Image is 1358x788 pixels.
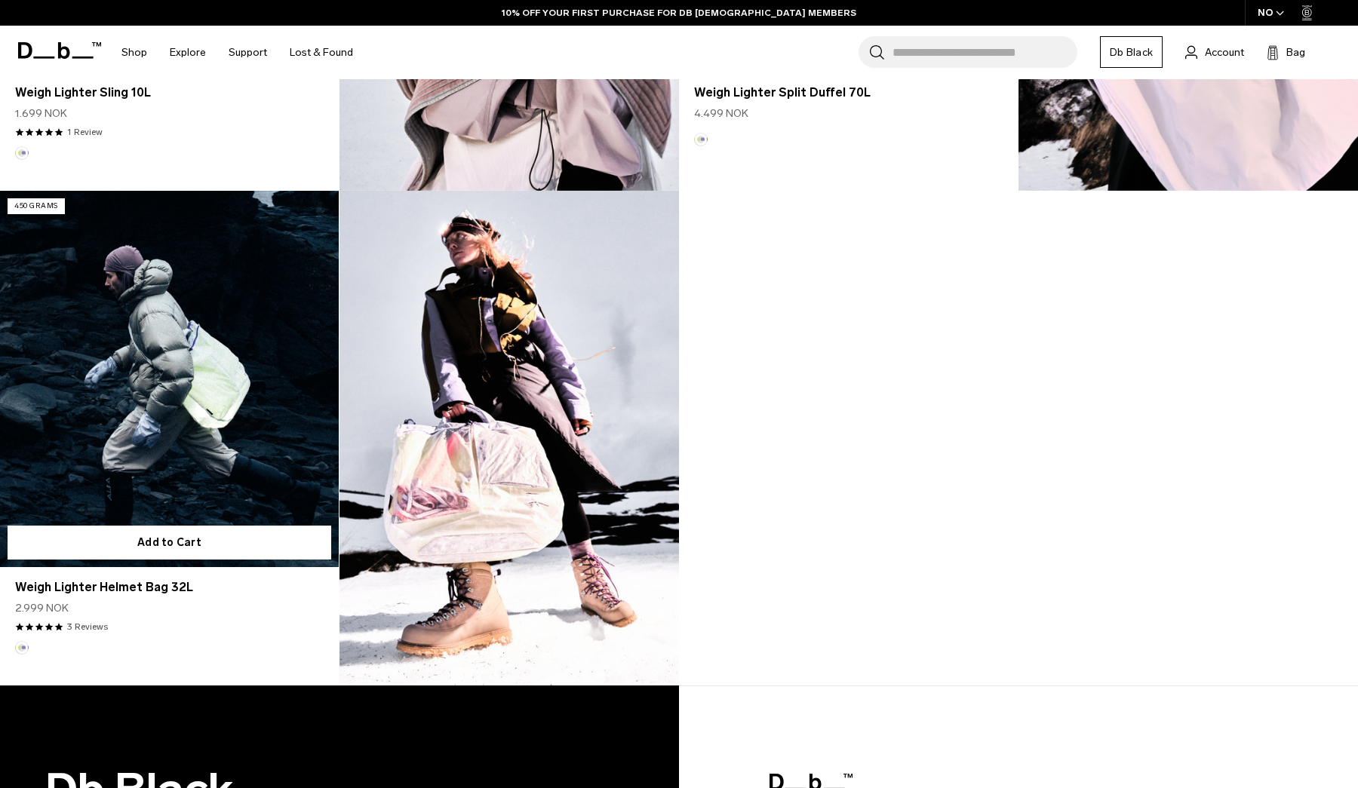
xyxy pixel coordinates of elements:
button: Aurora [694,133,708,146]
p: 450 grams [8,198,65,214]
a: Explore [170,26,206,79]
a: 3 reviews [67,620,108,633]
a: Support [229,26,267,79]
a: Db Black [1100,36,1163,68]
span: Account [1205,44,1244,60]
span: Bag [1286,44,1305,60]
span: 4.499 NOK [694,106,748,121]
img: Content block image [339,191,679,685]
button: Bag [1267,43,1305,61]
a: Shop [121,26,147,79]
span: 1.699 NOK [15,106,67,121]
button: Aurora [15,146,29,160]
a: 1 reviews [67,125,103,139]
button: Add to Cart [8,526,331,560]
a: Weigh Lighter Split Duffel 70L [694,84,1003,102]
button: Aurora [15,641,29,655]
span: 2.999 NOK [15,600,69,616]
a: Weigh Lighter Sling 10L [15,84,324,102]
a: Account [1185,43,1244,61]
a: 10% OFF YOUR FIRST PURCHASE FOR DB [DEMOGRAPHIC_DATA] MEMBERS [502,6,856,20]
a: Weigh Lighter Helmet Bag 32L [15,578,324,596]
a: Lost & Found [290,26,353,79]
nav: Main Navigation [110,26,364,79]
